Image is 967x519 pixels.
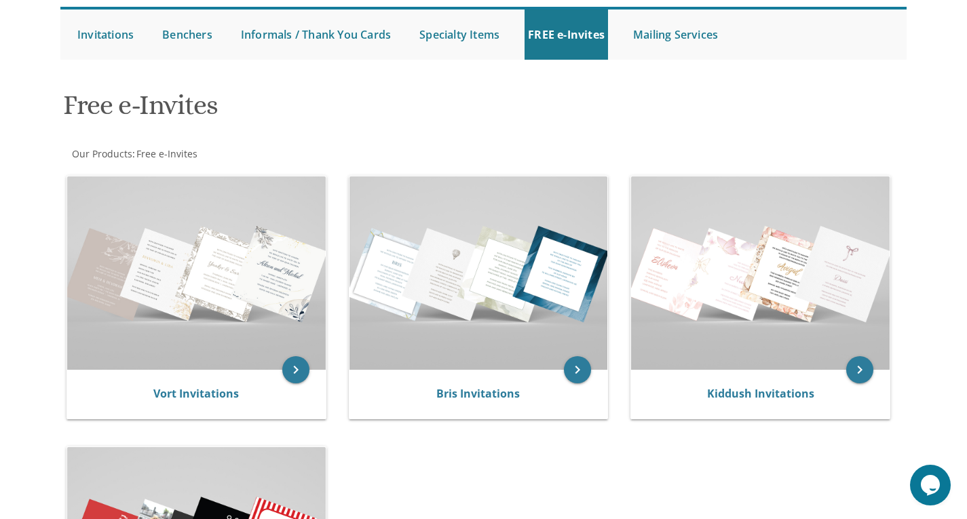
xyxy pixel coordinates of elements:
[416,9,503,60] a: Specialty Items
[153,386,239,401] a: Vort Invitations
[135,147,197,160] a: Free e-Invites
[436,386,520,401] a: Bris Invitations
[282,356,309,383] a: keyboard_arrow_right
[63,90,617,130] h1: Free e-Invites
[846,356,873,383] a: keyboard_arrow_right
[630,9,721,60] a: Mailing Services
[238,9,394,60] a: Informals / Thank You Cards
[159,9,216,60] a: Benchers
[74,9,137,60] a: Invitations
[564,356,591,383] a: keyboard_arrow_right
[631,176,890,370] img: Kiddush Invitations
[707,386,814,401] a: Kiddush Invitations
[136,147,197,160] span: Free e-Invites
[60,147,484,161] div: :
[71,147,132,160] a: Our Products
[67,176,326,370] img: Vort Invitations
[910,465,953,505] iframe: chat widget
[525,9,608,60] a: FREE e-Invites
[349,176,608,370] img: Bris Invitations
